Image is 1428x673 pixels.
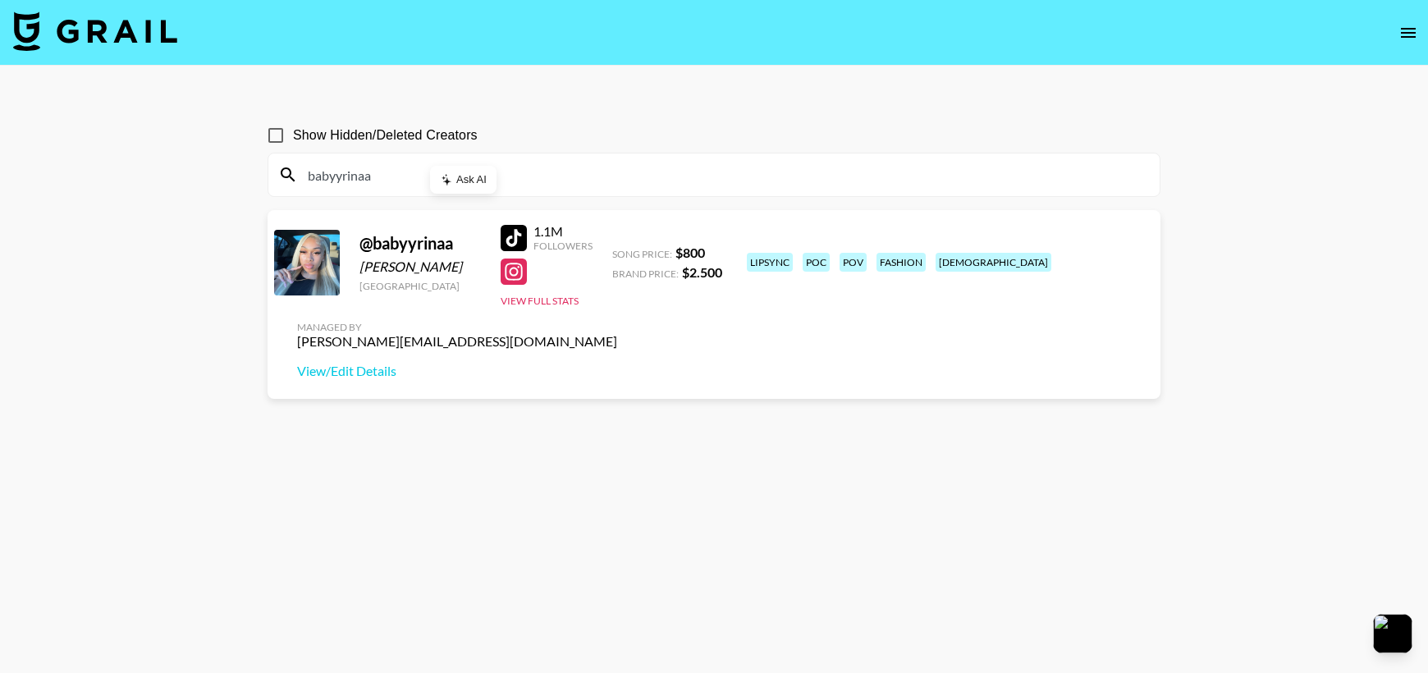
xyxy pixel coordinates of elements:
div: [GEOGRAPHIC_DATA] [359,280,481,292]
span: Song Price: [612,248,672,260]
div: poc [803,253,830,272]
div: lipsync [747,253,793,272]
button: View Full Stats [501,295,579,307]
input: Search by User Name [298,162,1150,188]
div: fashion [876,253,926,272]
strong: $ 800 [675,245,705,260]
div: Managed By [297,321,617,333]
div: 1.1M [533,223,593,240]
a: View/Edit Details [297,363,617,379]
span: Show Hidden/Deleted Creators [293,126,478,145]
div: Followers [533,240,593,252]
div: pov [840,253,867,272]
button: open drawer [1392,16,1425,49]
div: [PERSON_NAME] [359,259,481,275]
span: Brand Price: [612,268,679,280]
strong: $ 2.500 [682,264,722,280]
div: [PERSON_NAME][EMAIL_ADDRESS][DOMAIN_NAME] [297,333,617,350]
div: @ babyyrinaa [359,233,481,254]
img: Grail Talent [13,11,177,51]
div: [DEMOGRAPHIC_DATA] [936,253,1051,272]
